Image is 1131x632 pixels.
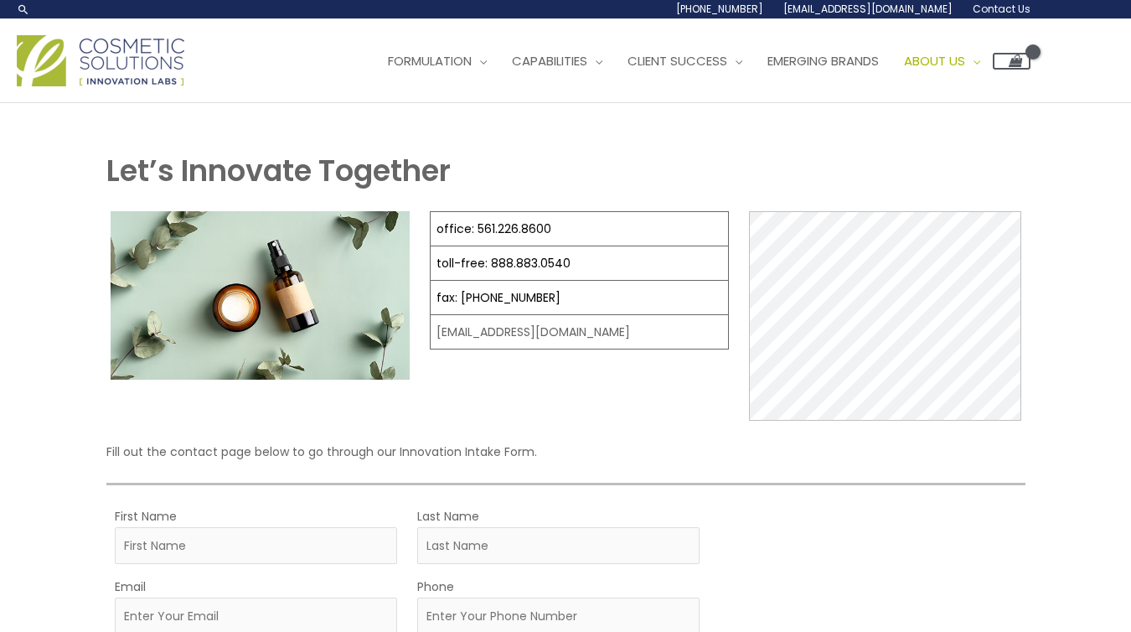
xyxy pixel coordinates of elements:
a: Search icon link [17,3,30,16]
img: Cosmetic Solutions Logo [17,35,184,86]
td: [EMAIL_ADDRESS][DOMAIN_NAME] [430,315,728,350]
strong: Let’s Innovate Together [106,150,451,191]
span: [EMAIL_ADDRESS][DOMAIN_NAME] [783,2,953,16]
label: Last Name [417,505,479,527]
span: Contact Us [973,2,1030,16]
a: Capabilities [499,36,615,86]
label: Phone [417,576,454,598]
span: Capabilities [512,52,587,70]
a: Formulation [375,36,499,86]
span: Formulation [388,52,472,70]
a: Client Success [615,36,755,86]
a: Emerging Brands [755,36,891,86]
input: Last Name [417,527,700,564]
span: [PHONE_NUMBER] [676,2,763,16]
a: office: 561.226.8600 [436,220,551,237]
a: About Us [891,36,993,86]
p: Fill out the contact page below to go through our Innovation Intake Form. [106,441,1025,463]
span: Client Success [627,52,727,70]
span: Emerging Brands [767,52,879,70]
nav: Site Navigation [363,36,1030,86]
label: Email [115,576,146,598]
a: toll-free: 888.883.0540 [436,255,571,272]
a: View Shopping Cart, empty [993,53,1030,70]
a: fax: [PHONE_NUMBER] [436,289,560,306]
span: About Us [904,52,965,70]
input: First Name [115,527,397,564]
img: Contact page image for private label skincare manufacturer Cosmetic solutions shows a skin care b... [111,211,410,380]
label: First Name [115,505,177,527]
